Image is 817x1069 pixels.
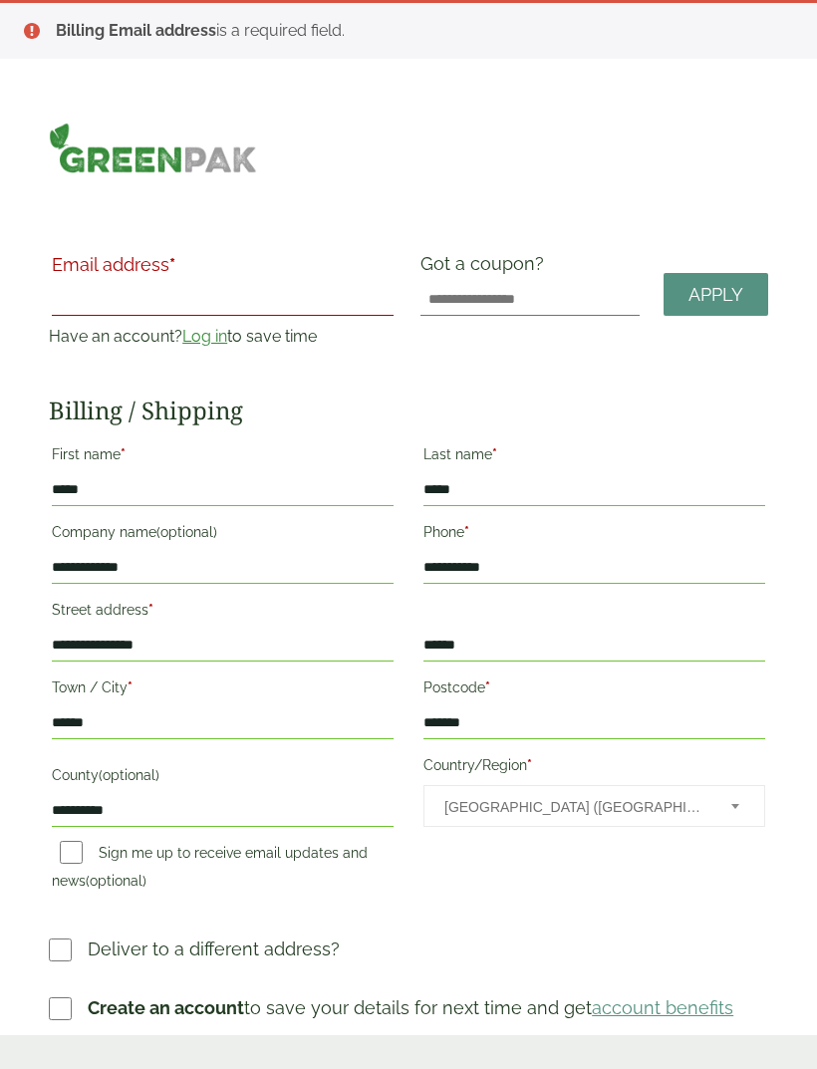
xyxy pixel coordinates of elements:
[423,440,765,474] label: Last name
[86,873,146,889] span: (optional)
[52,673,394,707] label: Town / City
[49,325,397,349] p: Have an account? to save time
[527,757,532,773] abbr: required
[52,845,368,895] label: Sign me up to receive email updates and news
[52,761,394,795] label: County
[688,284,743,306] span: Apply
[99,767,159,783] span: (optional)
[49,397,768,425] h2: Billing / Shipping
[49,123,257,173] img: GreenPak Supplies
[423,751,765,785] label: Country/Region
[464,524,469,540] abbr: required
[664,273,768,316] a: Apply
[52,518,394,552] label: Company name
[485,679,490,695] abbr: required
[88,994,733,1021] p: to save your details for next time and get
[592,997,733,1018] a: account benefits
[56,19,785,43] li: is a required field.
[423,785,765,827] span: Country/Region
[52,596,394,630] label: Street address
[169,254,175,275] abbr: required
[156,524,217,540] span: (optional)
[492,446,497,462] abbr: required
[60,841,83,864] input: Sign me up to receive email updates and news(optional)
[88,997,244,1018] strong: Create an account
[52,256,394,284] label: Email address
[420,253,552,284] label: Got a coupon?
[423,518,765,552] label: Phone
[88,935,340,962] p: Deliver to a different address?
[56,21,216,40] strong: Billing Email address
[148,602,153,618] abbr: required
[182,327,227,346] a: Log in
[128,679,133,695] abbr: required
[52,440,394,474] label: First name
[423,673,765,707] label: Postcode
[121,446,126,462] abbr: required
[444,786,704,828] span: United Kingdom (UK)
